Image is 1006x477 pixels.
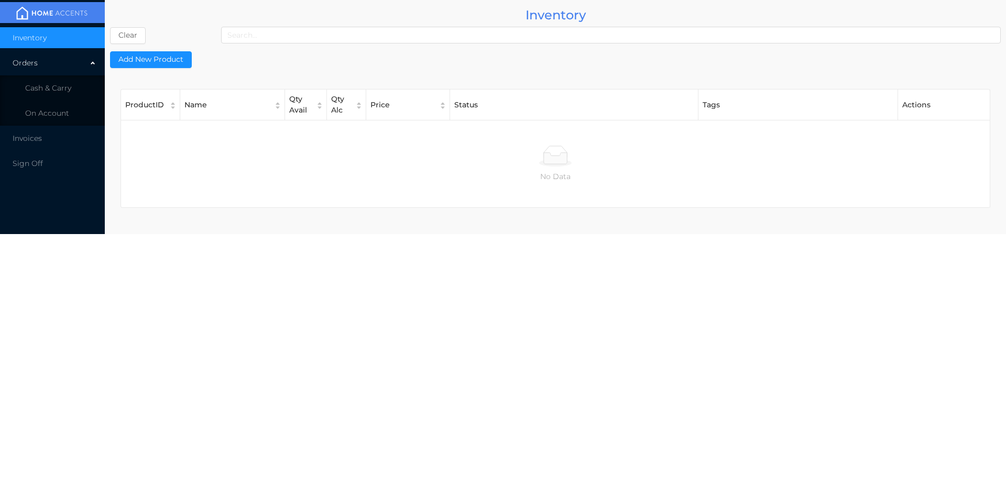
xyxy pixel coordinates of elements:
span: Invoices [13,134,42,143]
i: icon: caret-up [170,101,177,103]
p: No Data [129,171,981,182]
i: icon: caret-up [440,101,446,103]
div: Status [454,99,694,110]
div: Inventory [110,5,1001,25]
i: icon: caret-down [170,105,177,107]
div: Sort [316,101,323,109]
img: No Data [539,146,572,167]
div: Actions [902,99,986,110]
button: Clear [110,27,146,44]
i: icon: caret-down [356,105,363,107]
div: Sort [355,101,363,109]
span: Sign Off [13,159,43,168]
div: Sort [169,101,177,109]
img: mainBanner [13,5,91,21]
div: Price [370,99,434,110]
i: icon: caret-up [275,101,281,103]
div: Name [184,99,269,110]
span: Inventory [13,33,47,42]
i: icon: caret-down [316,105,323,107]
i: icon: caret-down [440,105,446,107]
i: icon: caret-up [356,101,363,103]
input: Search... [221,27,1001,43]
div: Tags [703,99,894,110]
i: icon: caret-up [316,101,323,103]
div: ProductID [125,99,164,110]
button: Add New Product [110,51,192,68]
span: On Account [25,108,69,118]
div: Sort [274,101,281,109]
div: Qty Alc [331,94,350,116]
i: icon: caret-down [275,105,281,107]
span: Cash & Carry [25,83,71,93]
div: Qty Avail [289,94,311,116]
div: Sort [439,101,446,109]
